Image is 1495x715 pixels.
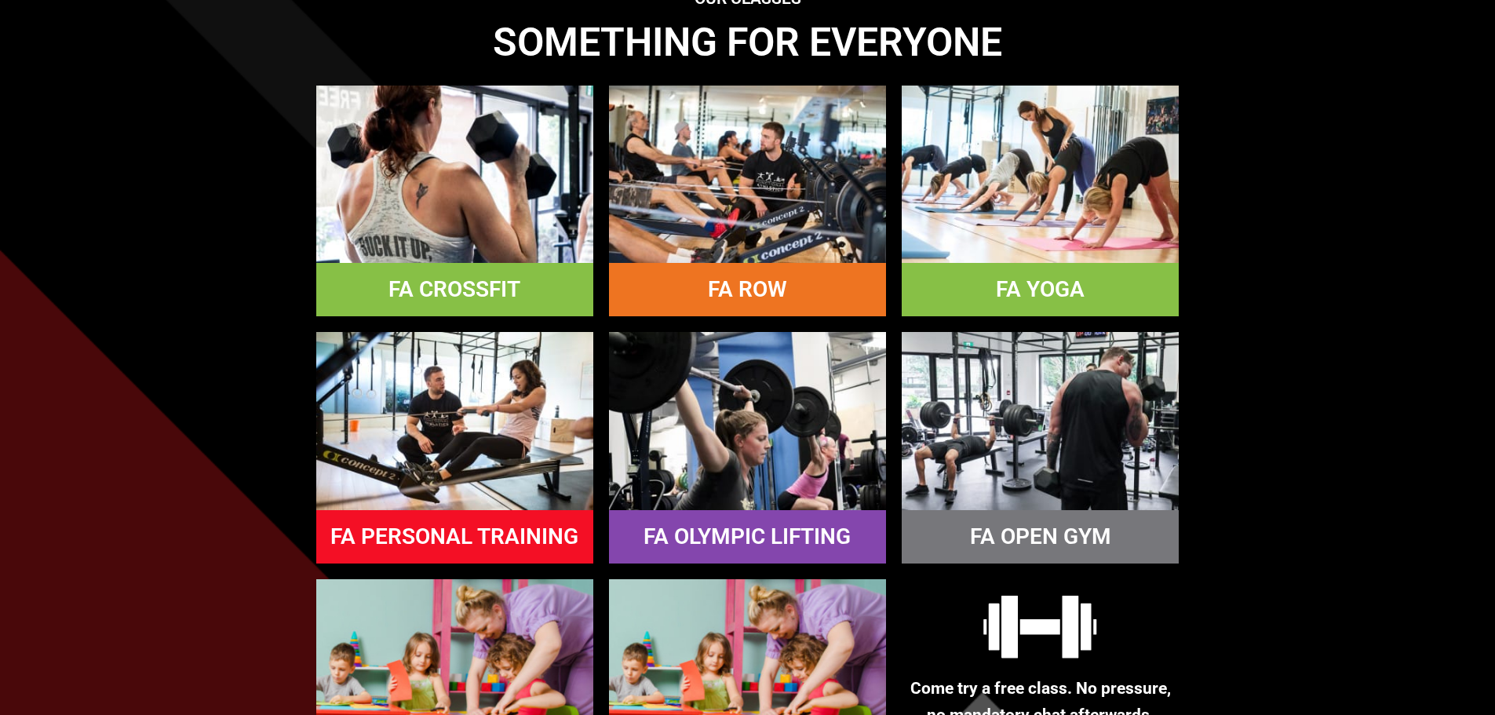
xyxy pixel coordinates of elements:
[708,276,787,302] a: FA ROW
[996,276,1085,302] a: FA YOGA
[644,523,851,549] a: FA OLYMPIC LIFTING
[330,523,578,549] a: FA PERSONAL TRAINING
[308,23,1187,62] h3: something for everyone
[970,523,1111,549] a: FA OPEN GYM
[388,276,520,302] a: FA CROSSFIT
